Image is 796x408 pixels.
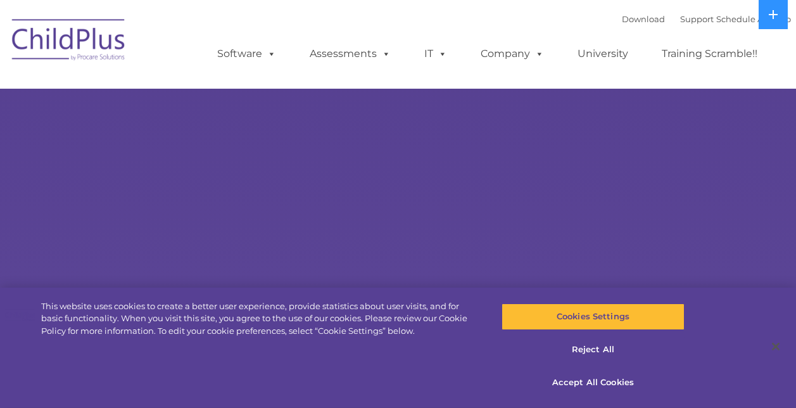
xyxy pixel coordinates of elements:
a: Assessments [297,41,403,67]
a: Download [622,14,665,24]
button: Close [762,333,790,360]
a: University [565,41,641,67]
a: Schedule A Demo [716,14,791,24]
a: Support [680,14,714,24]
font: | [622,14,791,24]
a: Training Scramble!! [649,41,770,67]
a: Software [205,41,289,67]
button: Cookies Settings [502,303,685,330]
img: ChildPlus by Procare Solutions [6,10,132,73]
button: Reject All [502,336,685,363]
a: IT [412,41,460,67]
div: This website uses cookies to create a better user experience, provide statistics about user visit... [41,300,477,338]
button: Accept All Cookies [502,369,685,395]
a: Company [468,41,557,67]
